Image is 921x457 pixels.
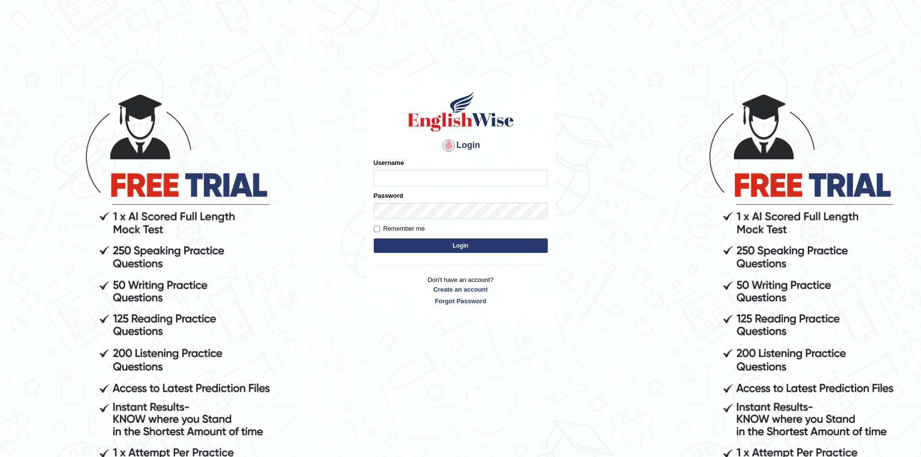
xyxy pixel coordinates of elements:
input: Remember me [374,226,380,232]
label: Remember me [374,224,425,234]
label: Username [374,158,404,167]
img: Logo of English Wise sign in for intelligent practice with AI [406,89,516,133]
label: Password [374,191,403,200]
a: Forgot Password [374,296,548,306]
button: Login [374,238,548,253]
p: Don't have an account? [374,275,548,305]
a: Create an account [374,285,548,294]
h4: Login [374,138,548,153]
